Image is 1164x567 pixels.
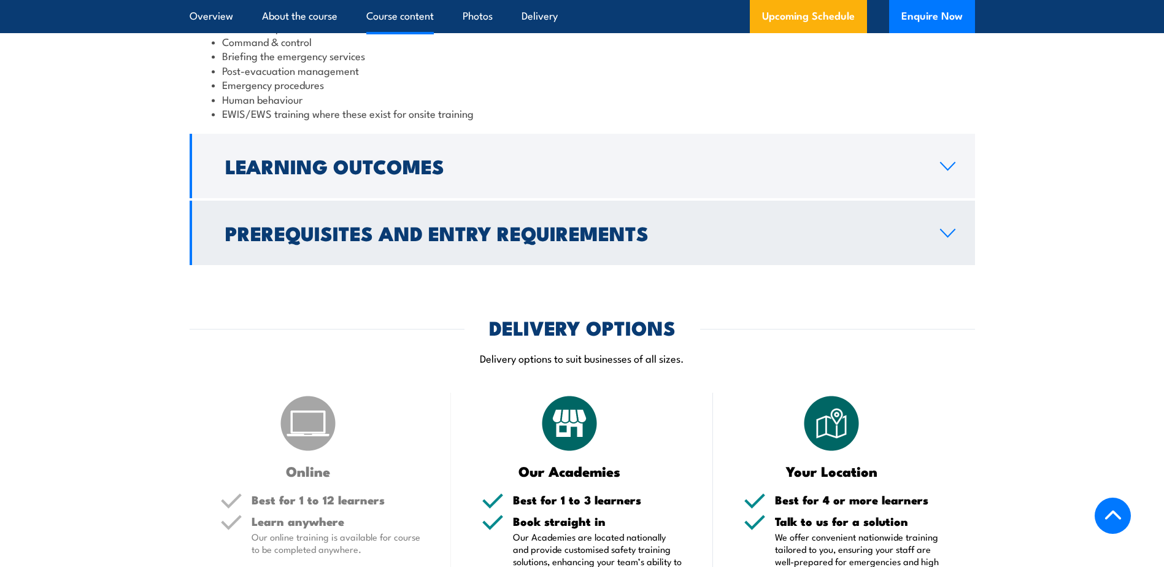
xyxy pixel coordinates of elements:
[190,201,975,265] a: Prerequisites and Entry Requirements
[212,63,953,77] li: Post-evacuation management
[775,494,944,506] h5: Best for 4 or more learners
[513,515,682,527] h5: Book straight in
[212,48,953,63] li: Briefing the emergency services
[190,134,975,198] a: Learning Outcomes
[513,494,682,506] h5: Best for 1 to 3 learners
[220,464,396,478] h3: Online
[489,318,676,336] h2: DELIVERY OPTIONS
[482,464,658,478] h3: Our Academies
[744,464,920,478] h3: Your Location
[775,515,944,527] h5: Talk to us for a solution
[212,92,953,106] li: Human behaviour
[225,224,920,241] h2: Prerequisites and Entry Requirements
[190,351,975,365] p: Delivery options to suit businesses of all sizes.
[212,77,953,91] li: Emergency procedures
[225,157,920,174] h2: Learning Outcomes
[212,106,953,120] li: EWIS/EWS training where these exist for onsite training
[252,515,421,527] h5: Learn anywhere
[212,34,953,48] li: Command & control
[252,531,421,555] p: Our online training is available for course to be completed anywhere.
[252,494,421,506] h5: Best for 1 to 12 learners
